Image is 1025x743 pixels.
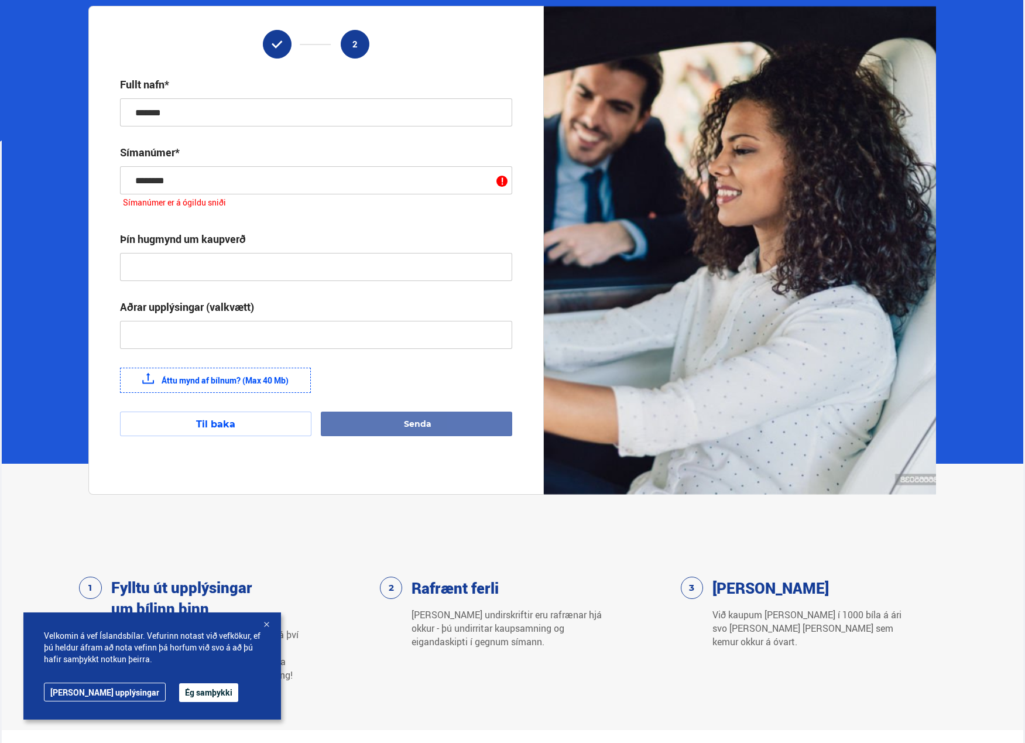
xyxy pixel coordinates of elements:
[404,419,431,429] span: Senda
[712,577,829,598] h3: [PERSON_NAME]
[44,683,166,701] a: [PERSON_NAME] upplýsingar
[44,630,260,665] span: Velkomin á vef Íslandsbílar. Vefurinn notast við vefkökur, ef þú heldur áfram að nota vefinn þá h...
[120,300,254,314] div: Aðrar upplýsingar (valkvætt)
[412,608,602,649] p: [PERSON_NAME] undirskriftir eru rafrænar hjá okkur - þú undirritar kaupsamning og eigandaskipti í...
[120,412,311,436] button: Til baka
[321,412,512,436] button: Senda
[120,145,180,159] div: Símanúmer*
[120,232,246,246] div: Þín hugmynd um kaupverð
[179,683,238,702] button: Ég samþykki
[712,608,903,649] p: Við kaupum [PERSON_NAME] í 1000 bíla á ári svo [PERSON_NAME] [PERSON_NAME] sem kemur okkur á óvart.
[111,577,258,619] h3: Fylltu út upplýsingar um bílinn þinn
[9,5,44,40] button: Opna LiveChat spjallviðmót
[120,77,169,91] div: Fullt nafn*
[120,368,311,393] label: Áttu mynd af bílnum? (Max 40 Mb)
[120,194,512,213] div: Símanúmer er á ógildu sniði
[352,39,358,49] span: 2
[412,577,499,598] h3: Rafrænt ferli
